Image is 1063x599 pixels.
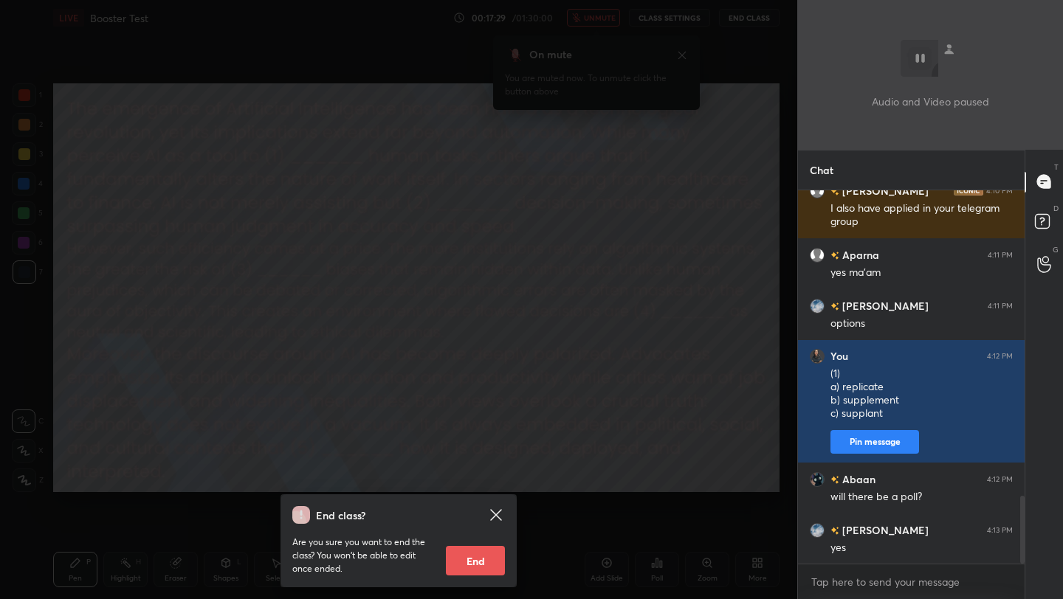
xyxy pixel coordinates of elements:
[1054,162,1059,173] p: T
[798,190,1025,564] div: grid
[446,546,505,575] button: End
[987,474,1013,483] div: 4:12 PM
[839,247,879,263] h6: Aparna
[830,367,1013,421] div: (1) a) replicate b) supplement c) supplant
[830,490,1013,505] div: will there be a poll?
[830,187,839,195] img: no-rating-badge.077c3623.svg
[830,430,919,454] button: Pin message
[839,298,929,314] h6: [PERSON_NAME]
[830,302,839,311] img: no-rating-badge.077c3623.svg
[292,536,434,575] p: Are you sure you want to end the class? You won’t be able to edit once ended.
[830,350,848,363] h6: You
[830,266,1013,280] div: yes ma'am
[830,527,839,535] img: no-rating-badge.077c3623.svg
[810,522,825,537] img: 3
[810,247,825,262] img: default.png
[810,183,825,198] img: default.png
[798,150,845,190] p: Chat
[830,541,1013,555] div: yes
[954,186,983,195] img: iconic-dark.1390631f.png
[1053,203,1059,214] p: D
[810,471,825,486] img: 3
[830,316,1013,331] div: options
[988,301,1013,310] div: 4:11 PM
[810,349,825,364] img: 4ec84c9df1e94859877aaf94430cd378.png
[872,94,989,109] p: Audio and Video paused
[830,201,1013,229] div: I also have applied in your telegram group
[316,508,365,523] h4: End class?
[839,471,875,487] h6: Abaan
[830,252,839,260] img: no-rating-badge.077c3623.svg
[810,298,825,313] img: 3
[1053,244,1059,255] p: G
[988,250,1013,259] div: 4:11 PM
[839,522,929,538] h6: [PERSON_NAME]
[830,476,839,484] img: no-rating-badge.077c3623.svg
[987,525,1013,534] div: 4:13 PM
[987,352,1013,361] div: 4:12 PM
[986,186,1013,195] div: 4:10 PM
[839,183,929,198] h6: [PERSON_NAME]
